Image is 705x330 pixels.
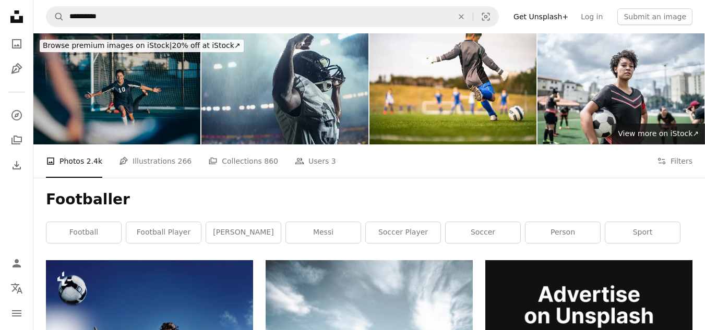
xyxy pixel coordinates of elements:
[450,7,473,27] button: Clear
[612,124,705,144] a: View more on iStock↗
[206,222,281,243] a: [PERSON_NAME]
[40,40,244,52] div: 20% off at iStock ↗
[446,222,520,243] a: soccer
[575,8,609,25] a: Log in
[657,144,692,178] button: Filters
[33,33,250,58] a: Browse premium images on iStock|20% off at iStock↗
[366,222,440,243] a: soccer player
[6,155,27,176] a: Download History
[617,8,692,25] button: Submit an image
[46,190,692,209] h1: Footballer
[473,7,498,27] button: Visual search
[295,144,336,178] a: Users 3
[264,155,278,167] span: 860
[6,33,27,54] a: Photos
[537,33,704,144] img: Portrait of a female soccer player holding a soccer ball in the field
[6,58,27,79] a: Illustrations
[6,130,27,151] a: Collections
[43,41,172,50] span: Browse premium images on iStock |
[331,155,336,167] span: 3
[126,222,201,243] a: football player
[618,129,699,138] span: View more on iStock ↗
[6,105,27,126] a: Explore
[33,33,200,144] img: Young man celebrates after scoring soccer goal
[208,144,278,178] a: Collections 860
[46,7,64,27] button: Search Unsplash
[201,33,368,144] img: Powerful Portrait of an African American Football Player, Celebrating on the Field Under Stadium ...
[6,253,27,274] a: Log in / Sign up
[605,222,680,243] a: sport
[507,8,575,25] a: Get Unsplash+
[46,6,499,27] form: Find visuals sitewide
[369,33,536,144] img: Kid playing soccer in local park.
[46,222,121,243] a: football
[6,278,27,299] button: Language
[119,144,192,178] a: Illustrations 266
[178,155,192,167] span: 266
[286,222,361,243] a: messi
[525,222,600,243] a: person
[6,6,27,29] a: Home — Unsplash
[6,303,27,324] button: Menu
